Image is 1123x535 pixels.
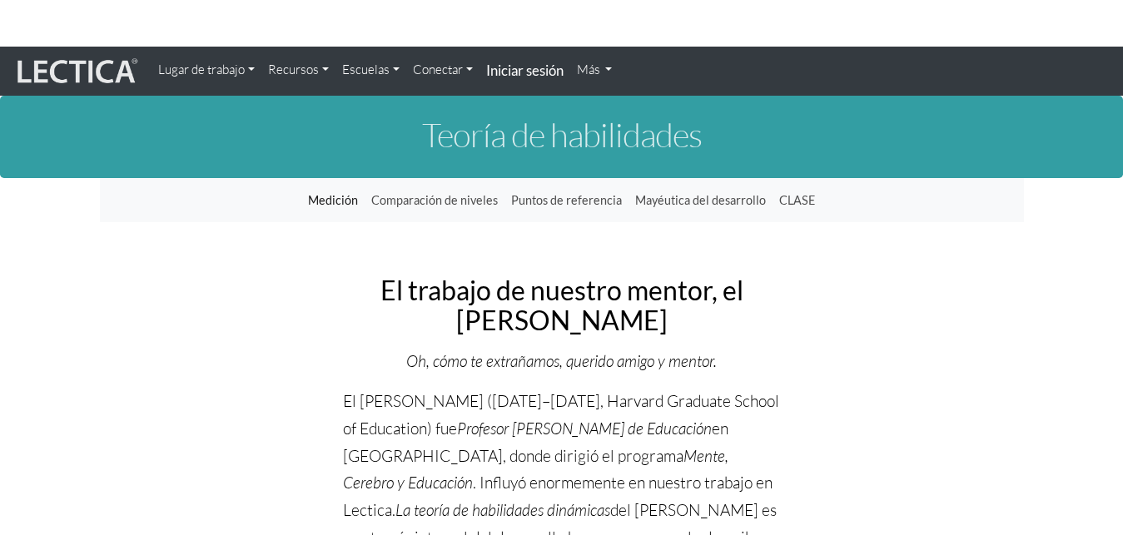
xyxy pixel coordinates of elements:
[457,419,712,438] font: Profesor [PERSON_NAME] de Educación
[635,193,766,207] font: Mayéutica del desarrollo
[406,351,717,371] font: Oh, cómo te extrañamos, querido amigo y mentor.
[773,185,822,216] a: CLASE
[158,62,245,77] font: Lugar de trabajo
[413,62,463,77] font: Conectar
[343,419,728,466] font: en [GEOGRAPHIC_DATA], donde dirigió el programa
[480,53,570,89] a: Iniciar sesión
[268,62,319,77] font: Recursos
[422,114,702,155] font: Teoría de habilidades
[343,473,773,520] font: . Influyó enormemente en nuestro trabajo en Lectica.
[261,53,335,87] a: Recursos
[577,62,600,77] font: Más
[504,185,629,216] a: Puntos de referencia
[779,193,815,207] font: CLASE
[152,53,261,87] a: Lugar de trabajo
[406,53,480,87] a: Conectar
[365,185,504,216] a: Comparación de niveles
[335,53,406,87] a: Escuelas
[629,185,773,216] a: Mayéutica del desarrollo
[570,53,619,87] a: Más
[308,193,358,207] font: Medición
[342,62,390,77] font: Escuelas
[511,193,622,207] font: Puntos de referencia
[380,274,743,335] font: El trabajo de nuestro mentor, el [PERSON_NAME]
[371,193,498,207] font: Comparación de niveles
[343,391,779,438] font: El [PERSON_NAME] ([DATE]–[DATE], Harvard Graduate School of Education) fue
[301,185,365,216] a: Medición
[486,62,564,79] font: Iniciar sesión
[395,500,610,520] font: La teoría de habilidades dinámicas
[13,56,138,87] img: lectiva viva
